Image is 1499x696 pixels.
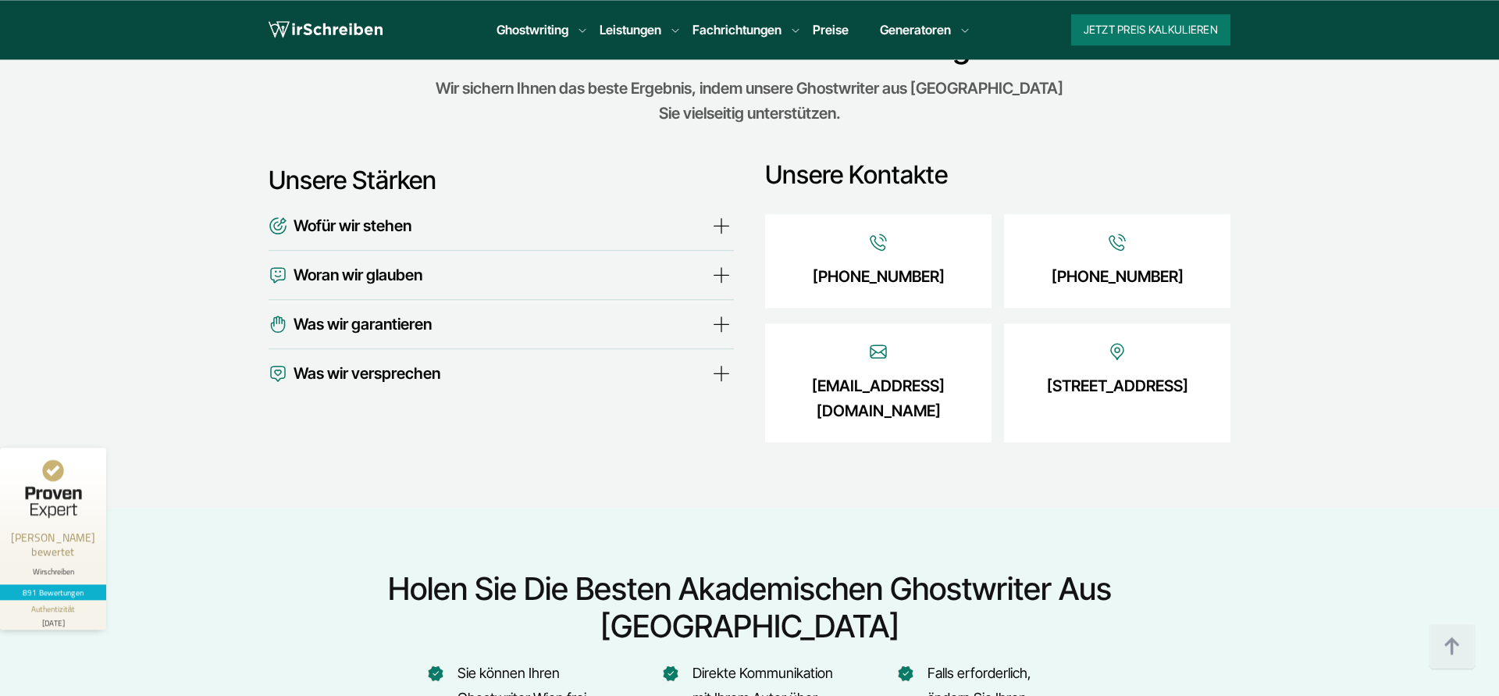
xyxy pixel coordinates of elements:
a: Ghostwriting [497,20,568,39]
img: Icon [869,342,888,361]
span: Woran wir glauben [294,262,422,287]
a: [STREET_ADDRESS] [1047,373,1188,398]
a: Fachrichtungen [693,20,782,39]
a: [EMAIL_ADDRESS][DOMAIN_NAME] [788,373,969,423]
summary: Was wir versprechen [269,361,734,386]
div: Unsere Kontakte [765,159,1230,191]
span: Wofür wir stehen [294,213,411,238]
a: [PHONE_NUMBER] [813,264,945,289]
img: Icon [269,312,287,337]
img: logo wirschreiben [269,18,383,41]
span: Was wir versprechen [294,361,440,386]
img: button top [1429,623,1476,670]
a: [PHONE_NUMBER] [1052,264,1184,289]
img: Icon [1108,342,1127,361]
div: Unsere Stärken [269,165,734,196]
img: Icon [1108,233,1127,252]
div: Wirschreiben [6,566,100,576]
a: Leistungen [600,20,661,39]
summary: Was wir garantieren [269,312,734,337]
img: Icon [869,233,888,252]
a: Preise [813,22,849,37]
summary: Wofür wir stehen [269,213,734,238]
h2: Holen Sie die besten akademischen Ghostwriter aus [GEOGRAPHIC_DATA] [263,570,1236,645]
img: Icon [269,361,287,386]
button: Jetzt Preis kalkulieren [1071,14,1230,45]
a: Generatoren [880,20,951,39]
img: Icon [269,213,287,238]
p: Wir sichern Ihnen das beste Ergebnis, indem unsere Ghostwriter aus [GEOGRAPHIC_DATA] Sie vielseit... [433,76,1066,126]
img: Icon [269,262,287,287]
div: [DATE] [6,615,100,626]
div: Authentizität [31,603,76,615]
summary: Woran wir glauben [269,262,734,287]
span: Was wir garantieren [294,312,432,337]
